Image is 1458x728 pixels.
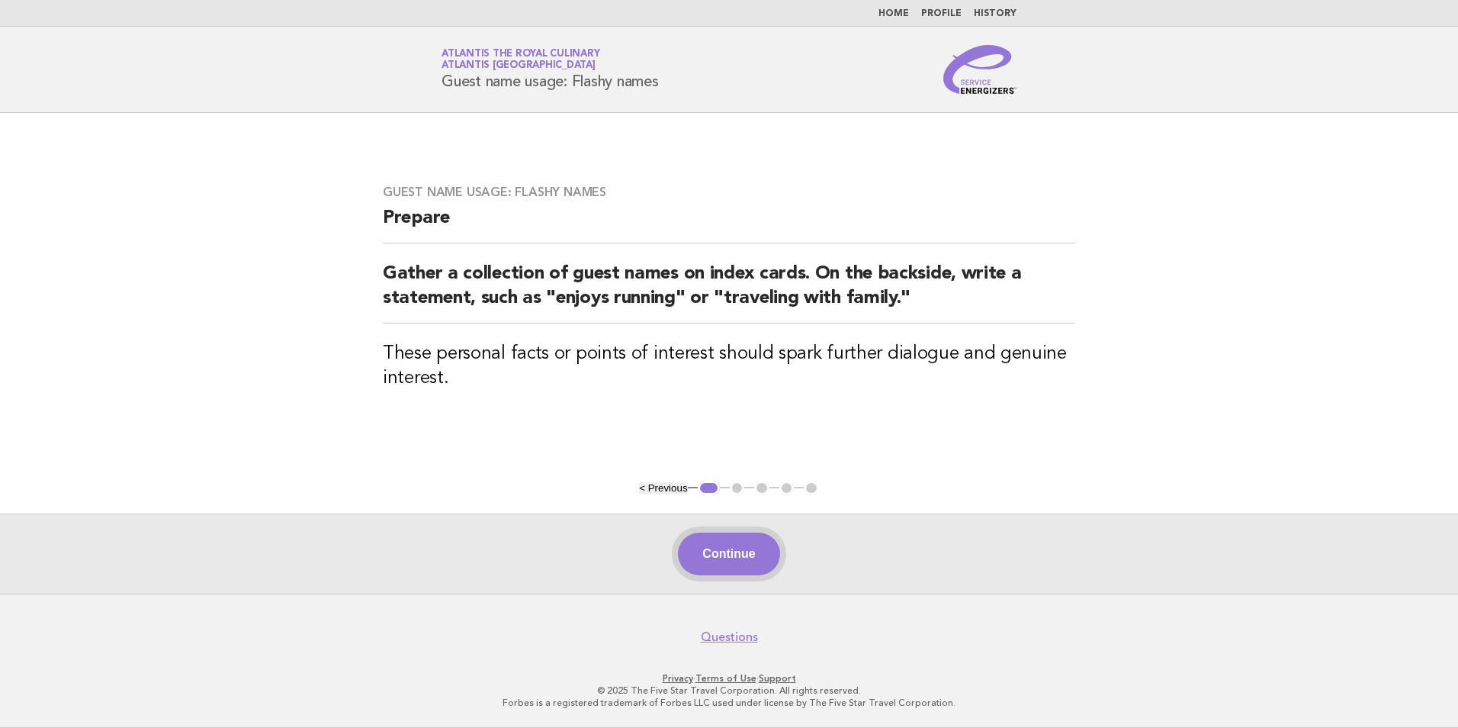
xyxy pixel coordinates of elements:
button: < Previous [639,482,687,494]
a: Questions [701,630,758,645]
a: Atlantis the Royal CulinaryAtlantis [GEOGRAPHIC_DATA] [442,49,599,70]
img: Service Energizers [943,45,1016,94]
a: Profile [921,9,962,18]
h2: Gather a collection of guest names on index cards. On the backside, write a statement, such as "e... [383,262,1075,324]
h2: Prepare [383,206,1075,243]
h1: Guest name usage: Flashy names [442,50,659,89]
span: Atlantis [GEOGRAPHIC_DATA] [442,61,596,71]
button: Continue [678,533,779,575]
p: · · [262,672,1196,685]
a: History [974,9,1016,18]
a: Home [878,9,909,18]
p: © 2025 The Five Star Travel Corporation. All rights reserved. [262,685,1196,697]
a: Support [759,673,796,684]
p: Forbes is a registered trademark of Forbes LLC used under license by The Five Star Travel Corpora... [262,697,1196,709]
a: Privacy [663,673,693,684]
button: 1 [698,481,720,496]
h3: These personal facts or points of interest should spark further dialogue and genuine interest. [383,342,1075,391]
a: Terms of Use [695,673,756,684]
h3: Guest name usage: Flashy names [383,185,1075,200]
